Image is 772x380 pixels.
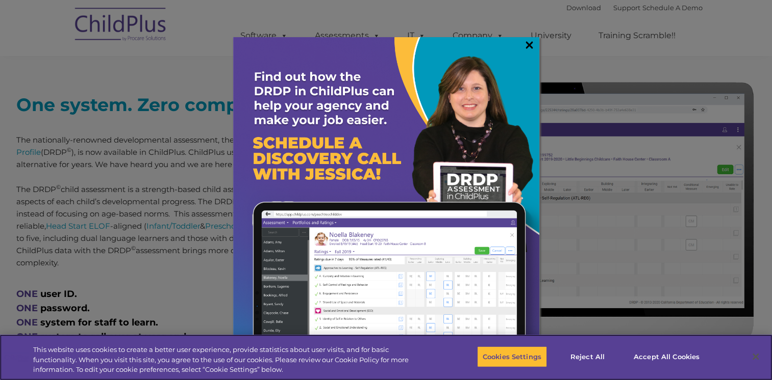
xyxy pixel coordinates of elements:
div: This website uses cookies to create a better user experience, provide statistics about user visit... [33,345,425,375]
a: × [524,40,535,50]
button: Close [744,345,767,368]
button: Cookies Settings [477,346,547,367]
button: Reject All [556,346,619,367]
button: Accept All Cookies [628,346,705,367]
